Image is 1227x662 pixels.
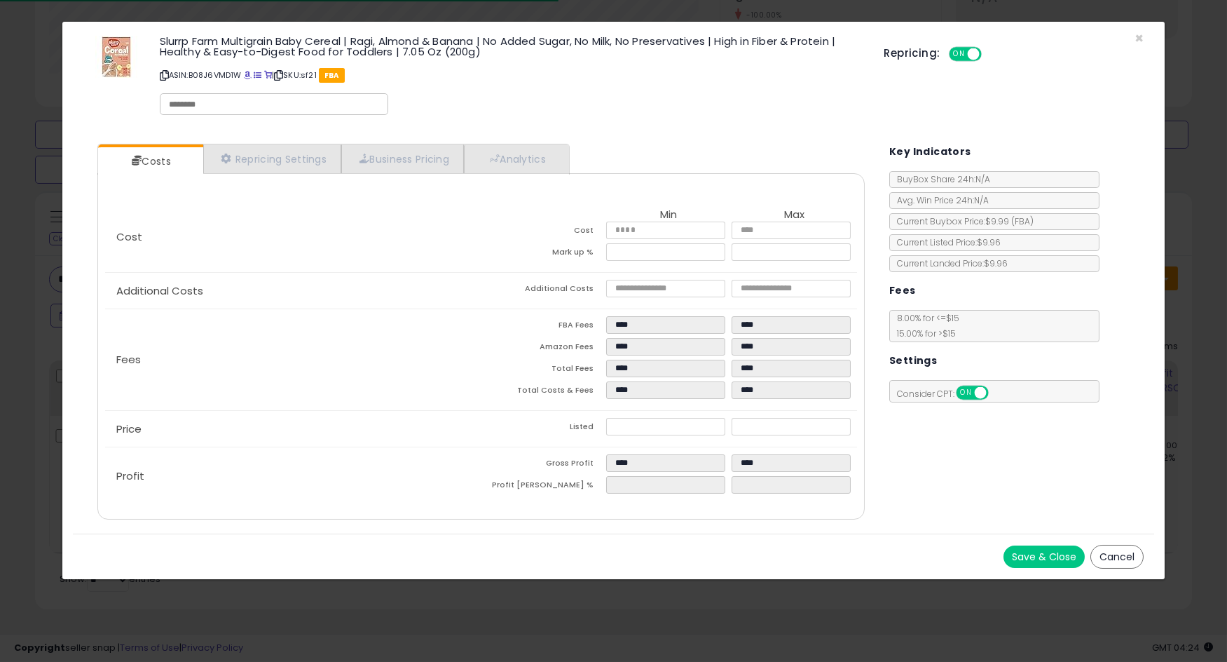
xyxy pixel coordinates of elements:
[481,280,606,302] td: Additional Costs
[889,282,916,299] h5: Fees
[254,69,261,81] a: All offer listings
[1135,28,1144,48] span: ×
[890,327,956,339] span: 15.00 % for > $15
[884,48,940,59] h5: Repricing:
[1003,546,1085,568] button: Save & Close
[481,381,606,403] td: Total Costs & Fees
[481,360,606,381] td: Total Fees
[1011,215,1034,227] span: ( FBA )
[950,48,968,60] span: ON
[105,285,481,297] p: Additional Costs
[890,194,989,206] span: Avg. Win Price 24h: N/A
[481,243,606,265] td: Mark up %
[464,144,568,173] a: Analytics
[889,352,937,370] h5: Settings
[985,215,1034,227] span: $9.99
[890,236,1001,248] span: Current Listed Price: $9.96
[160,64,863,86] p: ASIN: B08J6VMD1W | SKU: sf21
[264,69,272,81] a: Your listing only
[105,471,481,482] p: Profit
[1090,545,1144,569] button: Cancel
[481,222,606,243] td: Cost
[105,231,481,243] p: Cost
[203,144,342,173] a: Repricing Settings
[986,387,1008,399] span: OFF
[481,476,606,498] td: Profit [PERSON_NAME] %
[481,338,606,360] td: Amazon Fees
[244,69,252,81] a: BuyBox page
[481,454,606,476] td: Gross Profit
[890,215,1034,227] span: Current Buybox Price:
[95,36,137,78] img: 41OMWrJjQLL._SL60_.jpg
[957,387,975,399] span: ON
[160,36,863,57] h3: Slurrp Farm Multigrain Baby Cereal | Ragi, Almond & Banana | No Added Sugar, No Milk, No Preserva...
[979,48,1001,60] span: OFF
[481,316,606,338] td: FBA Fees
[319,68,345,83] span: FBA
[481,418,606,440] td: Listed
[341,144,464,173] a: Business Pricing
[105,424,481,435] p: Price
[890,312,959,339] span: 8.00 % for <= $15
[889,143,971,161] h5: Key Indicators
[890,388,1007,400] span: Consider CPT:
[606,209,732,222] th: Min
[732,209,857,222] th: Max
[105,354,481,365] p: Fees
[98,147,202,175] a: Costs
[890,173,990,185] span: BuyBox Share 24h: N/A
[890,257,1008,269] span: Current Landed Price: $9.96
